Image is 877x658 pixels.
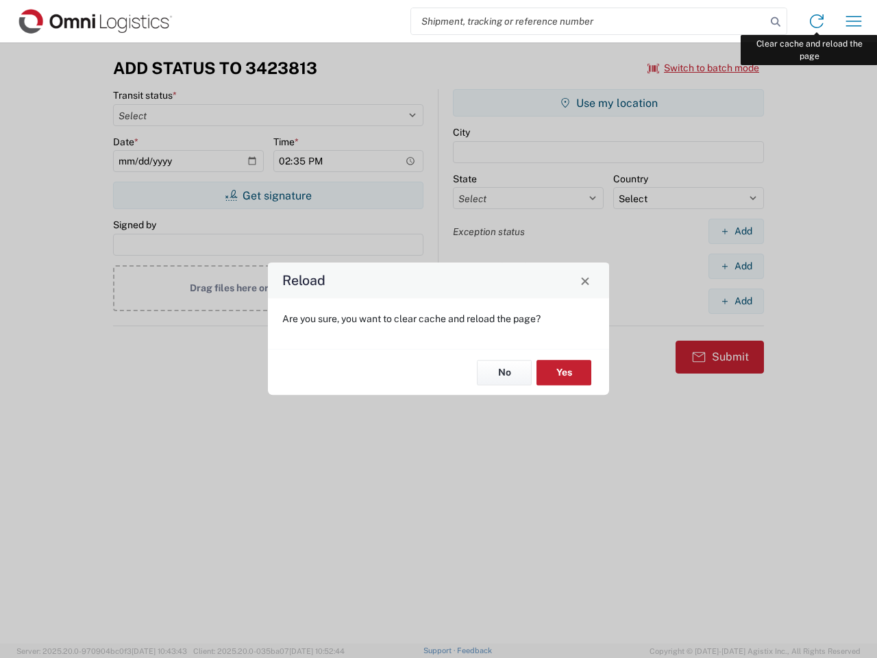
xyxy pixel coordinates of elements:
button: Yes [536,360,591,385]
input: Shipment, tracking or reference number [411,8,766,34]
button: Close [576,271,595,290]
p: Are you sure, you want to clear cache and reload the page? [282,313,595,325]
h4: Reload [282,271,325,291]
button: No [477,360,532,385]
